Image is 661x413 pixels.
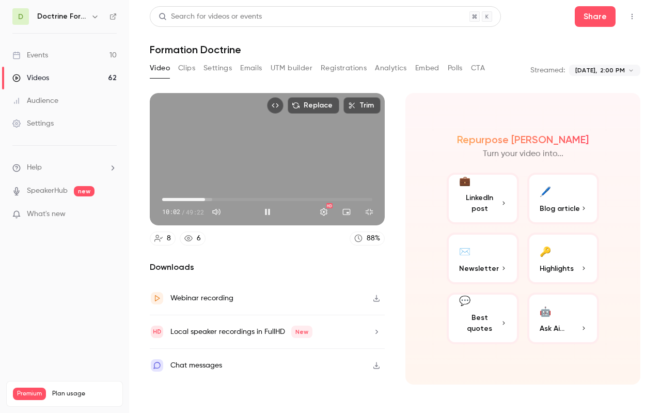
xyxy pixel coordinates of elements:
iframe: Noticeable Trigger [104,210,117,219]
button: Top Bar Actions [624,8,640,25]
div: Local speaker recordings in FullHD [170,326,312,338]
button: Polls [448,60,463,77]
div: Chat messages [170,359,222,372]
div: 💬 [459,294,470,308]
span: Premium [13,388,46,400]
button: Emails [240,60,262,77]
div: Search for videos or events [159,11,262,22]
a: 8 [150,232,176,246]
button: 💼LinkedIn post [447,173,519,224]
div: 🤖 [540,303,551,319]
a: 6 [180,232,206,246]
button: Trim [343,97,381,114]
a: SpeakerHub [27,186,68,196]
span: Plan usage [52,390,116,398]
span: LinkedIn post [459,192,500,214]
h6: Doctrine Formation Corporate [37,11,87,22]
span: 49:22 [186,207,204,217]
p: Streamed: [530,65,565,75]
li: help-dropdown-opener [12,162,117,173]
span: Blog article [540,203,580,214]
span: 2:00 PM [600,66,625,75]
div: HD [326,203,333,208]
div: Videos [12,73,49,83]
div: Webinar recording [170,292,233,304]
span: What's new [27,209,66,220]
span: Best quotes [459,312,500,334]
span: [DATE], [575,66,597,75]
span: new [74,186,95,196]
div: 6 [197,233,201,244]
button: Video [150,60,170,77]
div: 88 % [367,233,380,244]
button: Clips [178,60,195,77]
span: Highlights [540,263,574,274]
span: Newsletter [459,263,499,274]
span: / [181,207,185,217]
span: D [18,11,23,22]
span: New [291,326,312,338]
div: Audience [12,96,58,106]
span: 10:02 [162,207,180,217]
button: Mute [206,202,227,222]
div: 🖊️ [540,183,551,199]
p: Turn your video into... [483,148,563,160]
div: 8 [167,233,171,244]
button: Share [575,6,616,27]
div: 10:02 [162,207,204,217]
button: ✉️Newsletter [447,233,519,284]
span: Help [27,162,42,173]
button: Settings [313,202,334,222]
div: 🔑 [540,243,551,259]
button: Settings [203,60,232,77]
div: Events [12,50,48,60]
button: Exit full screen [359,202,380,222]
span: Ask Ai... [540,323,564,334]
button: Analytics [375,60,407,77]
button: 🤖Ask Ai... [527,293,600,344]
button: CTA [471,60,485,77]
button: Embed video [267,97,284,114]
div: 💼 [459,174,470,188]
button: Registrations [321,60,367,77]
h1: Formation Doctrine [150,43,640,56]
a: 88% [350,232,385,246]
div: ✉️ [459,243,470,259]
h2: Repurpose [PERSON_NAME] [457,133,589,146]
button: Replace [288,97,339,114]
h2: Downloads [150,261,385,273]
button: UTM builder [271,60,312,77]
button: Turn on miniplayer [336,202,357,222]
button: 🖊️Blog article [527,173,600,224]
button: 🔑Highlights [527,233,600,284]
button: Embed [415,60,439,77]
button: Pause [257,202,278,222]
div: Settings [12,118,54,129]
button: 💬Best quotes [447,293,519,344]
